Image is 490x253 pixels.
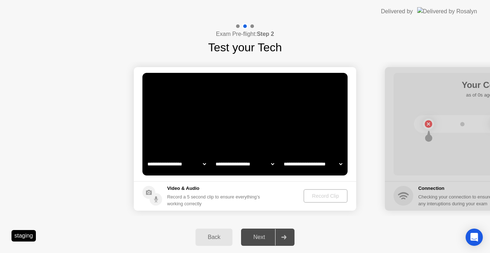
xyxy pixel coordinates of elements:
div: Back [198,234,230,240]
div: staging [11,230,36,242]
div: Delivered by [381,7,413,16]
img: Delivered by Rosalyn [417,7,477,15]
button: Next [241,229,295,246]
button: Record Clip [303,189,348,203]
h4: Exam Pre-flight: [216,30,274,38]
b: Step 2 [257,31,274,37]
div: Record Clip [306,193,345,199]
h1: Test your Tech [208,39,282,56]
select: Available speakers [214,157,275,171]
h5: Video & Audio [167,185,263,192]
select: Available microphones [282,157,344,171]
div: Next [243,234,275,240]
select: Available cameras [146,157,207,171]
div: Open Intercom Messenger [466,229,483,246]
button: Back [195,229,232,246]
div: Record a 5 second clip to ensure everything’s working correctly [167,193,263,207]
